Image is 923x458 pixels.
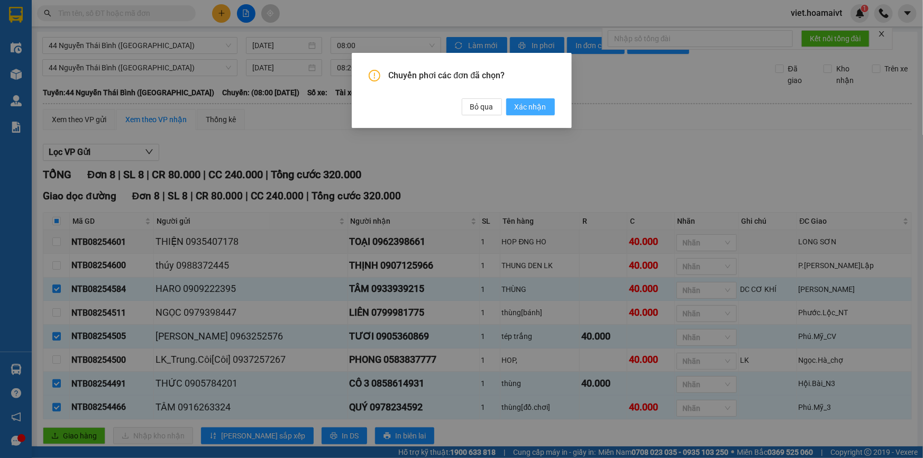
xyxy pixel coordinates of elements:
span: Xác nhận [515,101,546,113]
button: Bỏ qua [462,98,502,115]
span: exclamation-circle [369,70,380,81]
span: Bỏ qua [470,101,494,113]
span: Chuyển phơi các đơn đã chọn? [389,70,555,81]
button: Xác nhận [506,98,555,115]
